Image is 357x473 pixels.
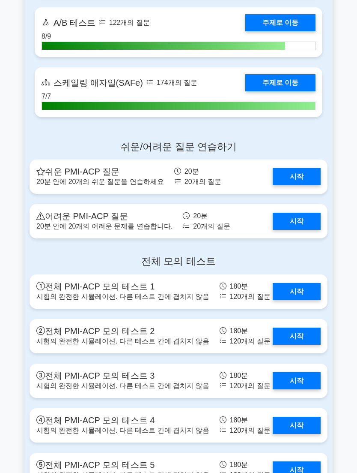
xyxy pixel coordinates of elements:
[245,74,315,91] a: 주제로 이동
[273,213,321,230] a: 시작
[273,417,321,434] a: 시작
[273,283,321,300] a: 시작
[273,328,321,345] a: 시작
[30,256,327,267] h4: 전체 모의 테스트
[273,168,321,185] a: 시작
[30,141,327,153] h4: 쉬운/어려운 질문 연습하기
[245,14,315,31] a: 주제로 이동
[273,372,321,389] a: 시작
